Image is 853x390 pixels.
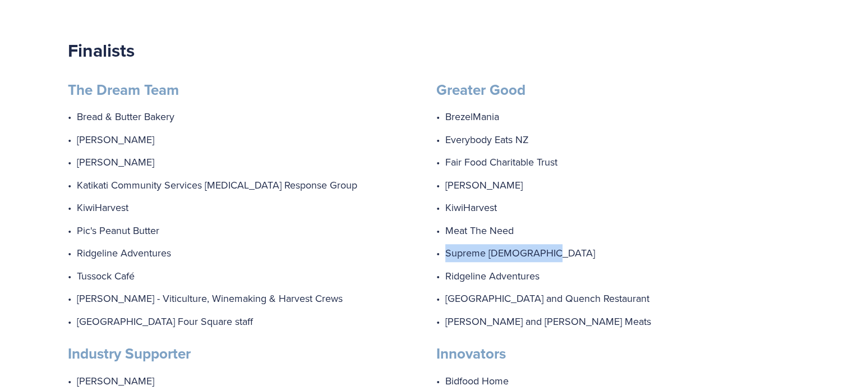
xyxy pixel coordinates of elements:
[445,108,786,126] p: BrezelMania
[445,176,786,194] p: [PERSON_NAME]
[445,372,786,390] p: Bidfood Home
[77,372,417,390] p: [PERSON_NAME]
[445,267,786,285] p: Ridgeline Adventures
[77,222,417,240] p: Pic's Peanut Butter
[68,37,135,63] strong: Finalists
[77,153,417,171] p: [PERSON_NAME]
[445,313,786,331] p: [PERSON_NAME] and [PERSON_NAME] Meats
[77,199,417,217] p: KiwiHarvest
[436,79,525,100] strong: Greater Good
[77,108,417,126] p: Bread & Butter Bakery
[445,131,786,149] p: Everybody Eats NZ
[436,343,506,364] strong: Innovators
[77,176,417,194] p: Katikati Community Services [MEDICAL_DATA] Response Group
[68,79,179,100] strong: The Dream Team
[77,131,417,149] p: [PERSON_NAME]
[68,343,191,364] strong: Industry Supporter
[77,244,417,262] p: Ridgeline Adventures
[445,199,786,217] p: KiwiHarvest
[445,290,786,308] p: [GEOGRAPHIC_DATA] and Quench Restaurant
[77,267,417,285] p: Tussock Café
[77,313,417,331] p: [GEOGRAPHIC_DATA] Four Square staff
[445,222,786,240] p: Meat The Need
[77,290,417,308] p: [PERSON_NAME] - Viticulture, Winemaking & Harvest Crews
[445,244,786,262] p: Supreme [DEMOGRAPHIC_DATA]
[445,153,786,171] p: Fair Food Charitable Trust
